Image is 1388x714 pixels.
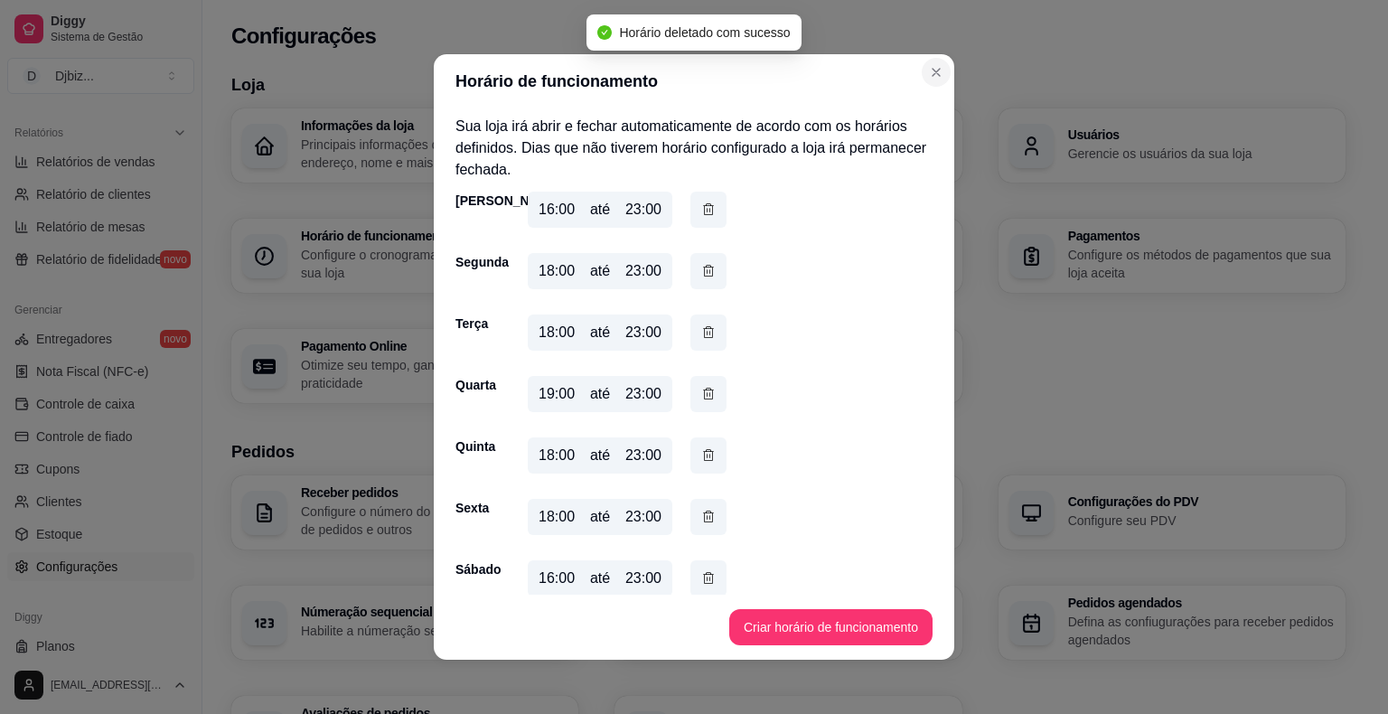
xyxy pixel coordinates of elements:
[590,568,610,589] div: até
[455,376,492,394] div: Quarta
[625,383,661,405] div: 23:00
[434,54,954,108] header: Horário de funcionamento
[455,315,492,333] div: Terça
[539,445,575,466] div: 18:00
[590,260,610,282] div: até
[625,260,661,282] div: 23:00
[597,25,612,40] span: check-circle
[590,322,610,343] div: até
[590,383,610,405] div: até
[455,192,492,210] div: [PERSON_NAME]
[922,58,951,87] button: Close
[455,499,492,517] div: Sexta
[590,506,610,528] div: até
[539,383,575,405] div: 19:00
[625,506,661,528] div: 23:00
[625,568,661,589] div: 23:00
[539,568,575,589] div: 16:00
[625,445,661,466] div: 23:00
[539,506,575,528] div: 18:00
[455,560,492,578] div: Sábado
[455,116,933,181] p: Sua loja irá abrir e fechar automaticamente de acordo com os horários definidos. Dias que não tiv...
[625,322,661,343] div: 23:00
[590,199,610,221] div: até
[455,437,492,456] div: Quinta
[539,199,575,221] div: 16:00
[619,25,790,40] span: Horário deletado com sucesso
[539,322,575,343] div: 18:00
[625,199,661,221] div: 23:00
[729,609,933,645] button: Criar horário de funcionamento
[590,445,610,466] div: até
[455,253,492,271] div: Segunda
[539,260,575,282] div: 18:00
